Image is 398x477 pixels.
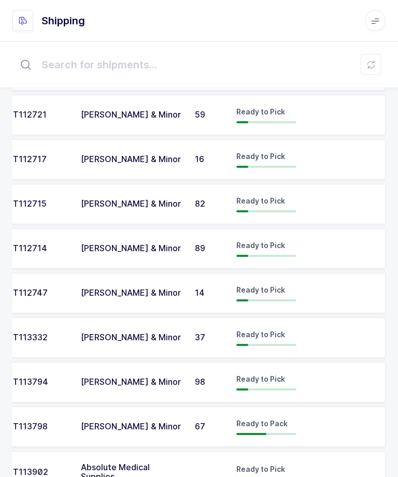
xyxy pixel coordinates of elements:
[236,465,285,474] span: Ready to Pick
[195,154,204,165] span: 16
[8,288,48,298] span: JT112747
[236,330,285,339] span: Ready to Pick
[236,420,288,428] span: Ready to Pack
[81,422,181,432] span: [PERSON_NAME] & Minor
[236,108,285,117] span: Ready to Pick
[236,375,285,384] span: Ready to Pick
[8,110,47,120] span: JT112721
[195,199,205,209] span: 82
[8,243,47,254] span: JT112714
[8,154,47,165] span: JT112717
[195,333,205,343] span: 37
[8,422,48,432] span: JT113798
[195,243,205,254] span: 89
[81,288,181,298] span: [PERSON_NAME] & Minor
[236,197,285,206] span: Ready to Pick
[195,377,205,387] span: 98
[236,286,285,295] span: Ready to Pick
[195,110,205,120] span: 59
[81,377,181,387] span: [PERSON_NAME] & Minor
[195,422,205,432] span: 67
[236,152,285,161] span: Ready to Pick
[12,48,386,81] input: Search for shipments...
[41,12,85,29] h1: Shipping
[8,199,47,209] span: JT112715
[81,333,181,343] span: [PERSON_NAME] & Minor
[81,243,181,254] span: [PERSON_NAME] & Minor
[8,333,48,343] span: JT113332
[81,154,181,165] span: [PERSON_NAME] & Minor
[81,110,181,120] span: [PERSON_NAME] & Minor
[236,241,285,250] span: Ready to Pick
[8,377,48,387] span: JT113794
[81,199,181,209] span: [PERSON_NAME] & Minor
[195,288,205,298] span: 14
